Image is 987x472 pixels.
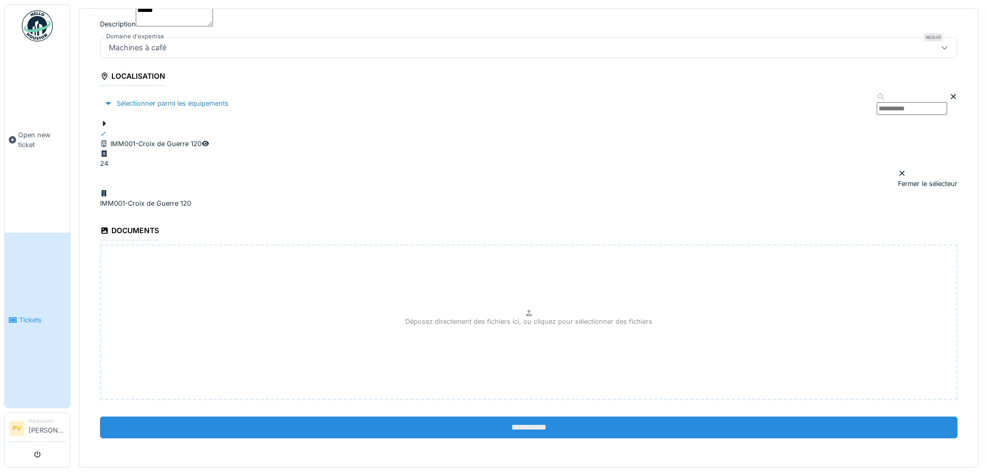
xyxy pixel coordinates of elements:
div: Requis [924,33,943,41]
a: Tickets [5,233,70,408]
a: PV Requester[PERSON_NAME] [9,417,66,442]
span: Tickets [19,315,66,325]
div: Documents [100,223,159,240]
div: IMM001-Croix de Guerre 120 [100,139,202,149]
label: Description [100,19,136,29]
p: Déposez directement des fichiers ici, ou cliquez pour sélectionner des fichiers [405,317,652,326]
div: Localisation [100,68,165,86]
div: Requester [28,417,66,425]
li: PV [9,421,24,436]
div: 24 [100,159,112,168]
div: Fermer le sélecteur [898,168,957,188]
label: Domaine d'expertise [104,32,166,41]
a: Open new ticket [5,47,70,233]
div: Sélectionner parmi les équipements [100,96,233,110]
span: Open new ticket [18,130,66,150]
div: IMM001-Croix de Guerre 120 [100,198,957,208]
li: [PERSON_NAME] [28,417,66,439]
img: Badge_color-CXgf-gQk.svg [22,10,53,41]
div: Machines à café [105,42,170,53]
